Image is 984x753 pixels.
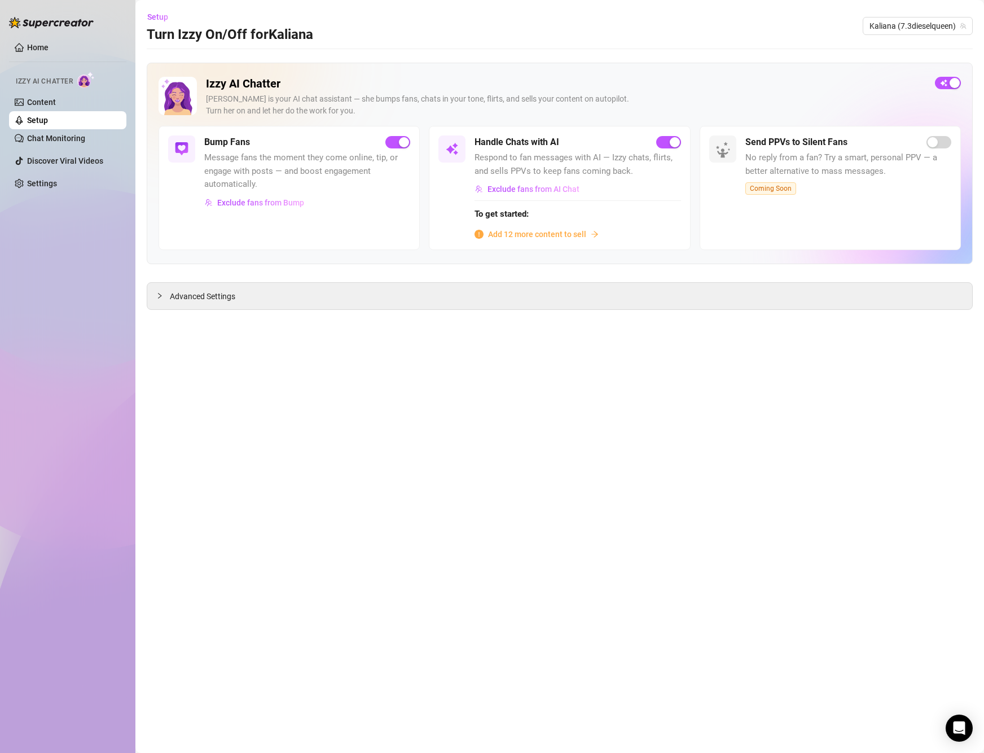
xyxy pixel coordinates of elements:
[156,292,163,299] span: collapsed
[475,185,483,193] img: svg%3e
[445,142,459,156] img: svg%3e
[475,151,680,178] span: Respond to fan messages with AI — Izzy chats, flirts, and sells PPVs to keep fans coming back.
[27,179,57,188] a: Settings
[488,228,586,240] span: Add 12 more content to sell
[960,23,967,29] span: team
[204,135,250,149] h5: Bump Fans
[147,26,313,44] h3: Turn Izzy On/Off for Kaliana
[175,142,188,156] img: svg%3e
[170,290,235,303] span: Advanced Settings
[77,72,95,88] img: AI Chatter
[745,135,847,149] h5: Send PPVs to Silent Fans
[156,290,170,302] div: collapsed
[16,76,73,87] span: Izzy AI Chatter
[204,194,305,212] button: Exclude fans from Bump
[591,230,599,238] span: arrow-right
[475,135,559,149] h5: Handle Chats with AI
[206,93,926,117] div: [PERSON_NAME] is your AI chat assistant — she bumps fans, chats in your tone, flirts, and sells y...
[475,209,529,219] strong: To get started:
[147,12,168,21] span: Setup
[206,77,926,91] h2: Izzy AI Chatter
[946,715,973,742] div: Open Intercom Messenger
[27,116,48,125] a: Setup
[27,43,49,52] a: Home
[869,17,966,34] span: Kaliana (7.3dieselqueen)
[475,180,580,198] button: Exclude fans from AI Chat
[147,8,177,26] button: Setup
[27,134,85,143] a: Chat Monitoring
[27,98,56,107] a: Content
[745,182,796,195] span: Coming Soon
[159,77,197,115] img: Izzy AI Chatter
[9,17,94,28] img: logo-BBDzfeDw.svg
[204,151,410,191] span: Message fans the moment they come online, tip, or engage with posts — and boost engagement automa...
[217,198,304,207] span: Exclude fans from Bump
[715,142,733,160] img: silent-fans-ppv-o-N6Mmdf.svg
[745,151,951,178] span: No reply from a fan? Try a smart, personal PPV — a better alternative to mass messages.
[475,230,484,239] span: info-circle
[205,199,213,207] img: svg%3e
[27,156,103,165] a: Discover Viral Videos
[487,185,579,194] span: Exclude fans from AI Chat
